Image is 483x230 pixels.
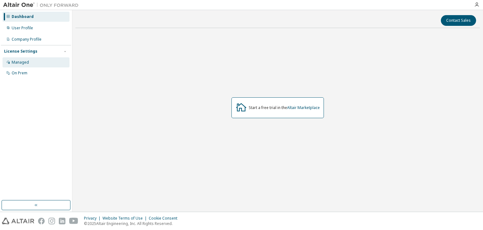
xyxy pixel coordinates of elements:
[12,71,27,76] div: On Prem
[12,26,33,31] div: User Profile
[441,15,476,26] button: Contact Sales
[3,2,82,8] img: Altair One
[38,218,45,224] img: facebook.svg
[149,216,181,221] div: Cookie Consent
[12,37,42,42] div: Company Profile
[84,216,103,221] div: Privacy
[4,49,37,54] div: License Settings
[103,216,149,221] div: Website Terms of Use
[84,221,181,226] p: © 2025 Altair Engineering, Inc. All Rights Reserved.
[12,60,29,65] div: Managed
[287,105,320,110] a: Altair Marketplace
[12,14,34,19] div: Dashboard
[2,218,34,224] img: altair_logo.svg
[69,218,78,224] img: youtube.svg
[48,218,55,224] img: instagram.svg
[59,218,65,224] img: linkedin.svg
[249,105,320,110] div: Start a free trial in the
